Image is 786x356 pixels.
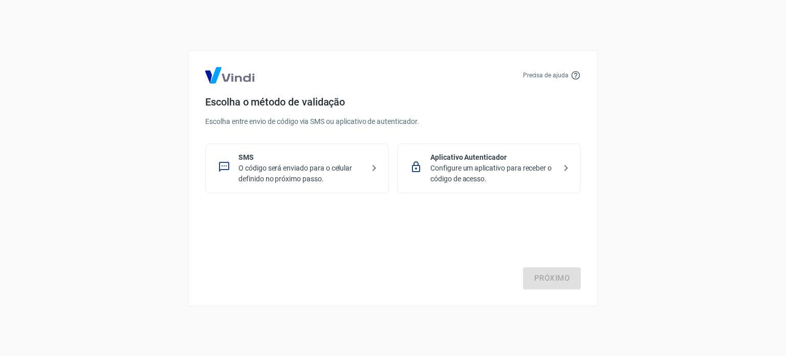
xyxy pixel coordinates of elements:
p: Escolha entre envio de código via SMS ou aplicativo de autenticador. [205,116,581,127]
p: Configure um aplicativo para receber o código de acesso. [430,163,556,184]
p: Precisa de ajuda [523,71,569,80]
p: Aplicativo Autenticador [430,152,556,163]
img: Logo Vind [205,67,254,83]
div: Aplicativo AutenticadorConfigure um aplicativo para receber o código de acesso. [397,143,581,193]
div: SMSO código será enviado para o celular definido no próximo passo. [205,143,389,193]
p: O código será enviado para o celular definido no próximo passo. [238,163,364,184]
h4: Escolha o método de validação [205,96,581,108]
p: SMS [238,152,364,163]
